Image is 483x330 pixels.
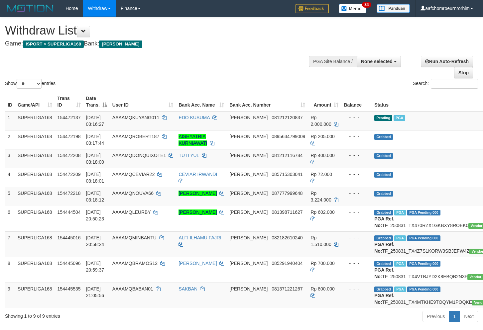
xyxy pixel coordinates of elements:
div: PGA Site Balance / [309,56,357,67]
div: Showing 1 to 9 of 9 entries [5,310,196,319]
div: - - - [344,234,369,241]
label: Show entries [5,79,56,89]
span: [PERSON_NAME] [229,191,268,196]
span: AAAAMQNOUVA66 [112,191,154,196]
span: 154472218 [58,191,81,196]
div: - - - [344,209,369,215]
span: Marked by aafheankoy [394,235,406,241]
span: Grabbed [374,172,393,178]
select: Showentries [17,79,42,89]
span: PGA Pending [407,287,440,292]
b: PGA Ref. No: [374,216,394,228]
span: Rp 1.510.000 [310,235,331,247]
input: Search: [431,79,478,89]
span: Copy 081212120837 to clipboard [272,115,302,120]
a: Next [460,311,478,322]
span: AAAAMQDONQUIXOTE1 [112,153,166,158]
span: [DATE] 03:18:00 [86,153,104,165]
span: 154444504 [58,209,81,215]
span: 154472209 [58,172,81,177]
span: Grabbed [374,210,393,215]
th: Balance [341,92,372,111]
h1: Withdraw List [5,24,315,37]
span: Rp 3.224.000 [310,191,331,203]
span: [PERSON_NAME] [229,209,268,215]
span: Marked by aafheankoy [394,261,406,267]
span: Grabbed [374,153,393,159]
span: AAAAMQROBERT187 [112,134,159,139]
a: SAKBAN [179,286,197,291]
span: Marked by aafheankoy [394,115,405,121]
span: [PERSON_NAME] [229,286,268,291]
div: - - - [344,190,369,197]
span: Grabbed [374,191,393,197]
span: Copy 082182610240 to clipboard [272,235,302,240]
a: ALFI ILHAMU FAJRI [179,235,221,240]
th: Amount: activate to sort column ascending [308,92,341,111]
span: 154472198 [58,134,81,139]
th: User ID: activate to sort column ascending [110,92,176,111]
td: SUPERLIGA168 [15,111,55,130]
th: Date Trans.: activate to sort column descending [83,92,110,111]
span: 34 [362,2,371,8]
span: Copy 081371221267 to clipboard [272,286,302,291]
span: AAAAMQMINBANTU [112,235,157,240]
span: Copy 087777999648 to clipboard [272,191,302,196]
div: - - - [344,260,369,267]
div: - - - [344,152,369,159]
span: Marked by aafheankoy [394,287,406,292]
span: [DATE] 20:59:37 [86,261,104,273]
td: SUPERLIGA168 [15,257,55,283]
span: [DATE] 21:05:56 [86,286,104,298]
span: [PERSON_NAME] [229,261,268,266]
a: EDO KUSUMA [179,115,209,120]
span: [PERSON_NAME] [229,115,268,120]
span: [DATE] 03:18:01 [86,172,104,184]
span: PGA Pending [407,235,440,241]
span: Grabbed [374,235,393,241]
td: SUPERLIGA168 [15,168,55,187]
span: Rp 2.000.000 [310,115,331,127]
div: - - - [344,133,369,140]
span: 154472137 [58,115,81,120]
a: [PERSON_NAME] [179,209,217,215]
td: 7 [5,231,15,257]
span: Grabbed [374,261,393,267]
td: 9 [5,283,15,308]
a: TUTI YUL [179,153,199,158]
span: Marked by aafounsreynich [394,210,406,215]
span: Copy 081212116784 to clipboard [272,153,302,158]
th: Bank Acc. Name: activate to sort column ascending [176,92,227,111]
th: ID [5,92,15,111]
a: [PERSON_NAME] [179,261,217,266]
div: - - - [344,171,369,178]
th: Trans ID: activate to sort column ascending [55,92,83,111]
span: 154445535 [58,286,81,291]
td: SUPERLIGA168 [15,231,55,257]
img: panduan.png [377,4,410,13]
span: [DATE] 03:18:12 [86,191,104,203]
span: 154472208 [58,153,81,158]
span: AAAAMQLEURBY [112,209,151,215]
th: Game/API: activate to sort column ascending [15,92,55,111]
td: 8 [5,257,15,283]
a: Run Auto-Refresh [421,56,473,67]
span: [DATE] 20:50:23 [86,209,104,221]
div: - - - [344,114,369,121]
span: AAAAMQCEVIAR22 [112,172,155,177]
a: Stop [454,67,473,78]
td: SUPERLIGA168 [15,187,55,206]
span: Grabbed [374,287,393,292]
span: ISPORT > SUPERLIGA168 [23,41,84,48]
img: Feedback.jpg [296,4,329,13]
span: Rp 72.000 [310,172,332,177]
div: - - - [344,286,369,292]
a: [PERSON_NAME] [179,191,217,196]
span: [DATE] 03:17:44 [86,134,104,146]
th: Bank Acc. Number: activate to sort column ascending [227,92,308,111]
td: SUPERLIGA168 [15,283,55,308]
td: 6 [5,206,15,231]
span: [DATE] 03:16:27 [86,115,104,127]
span: Copy 085291940404 to clipboard [272,261,302,266]
td: 4 [5,168,15,187]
